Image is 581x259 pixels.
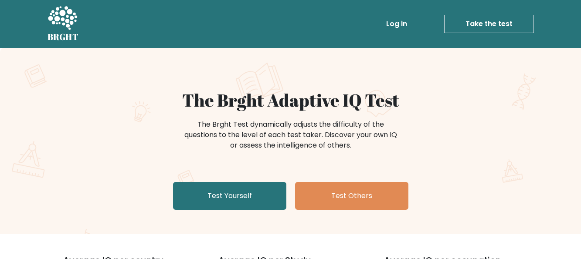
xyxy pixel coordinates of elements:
div: The Brght Test dynamically adjusts the difficulty of the questions to the level of each test take... [182,119,400,151]
h1: The Brght Adaptive IQ Test [78,90,503,111]
a: Test Others [295,182,408,210]
a: Take the test [444,15,534,33]
a: Test Yourself [173,182,286,210]
h5: BRGHT [48,32,79,42]
a: BRGHT [48,3,79,44]
a: Log in [383,15,411,33]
